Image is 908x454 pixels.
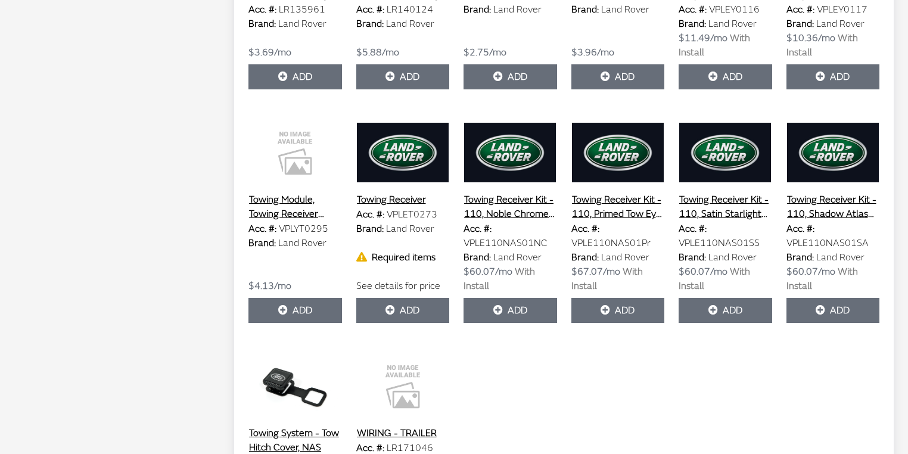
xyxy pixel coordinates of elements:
label: Acc. #: [464,222,492,236]
label: Brand: [248,17,276,31]
img: Image for Towing Receiver Kit - 110, Satin Starlight Tow Eye Cover, 23MY onwards [679,123,772,182]
span: VPLE110NAS01SA [786,237,869,249]
img: Image for Towing Receiver Kit - 110, Shadow Atlas Tow Eye Cover, 23MY onwards [786,123,880,182]
span: VPLE110NAS01Pr [571,237,651,249]
span: VPLET0273 [387,209,437,220]
span: VPLE110NAS01NC [464,237,548,249]
span: Land Rover [278,237,326,249]
label: Acc. #: [786,222,814,236]
label: Brand: [786,17,814,31]
span: VPLE110NAS01SS [679,237,760,249]
button: Add [248,64,342,89]
span: $5.88/mo [356,46,399,58]
button: Add [248,298,342,323]
span: Land Rover [708,18,757,30]
label: Acc. #: [679,222,707,236]
label: Brand: [356,222,384,236]
span: LR135961 [279,4,325,15]
img: Image for Towing Receiver Kit - 110, Noble Chrome Tow Eye Cover, 23MY onwards [464,123,557,182]
label: Acc. #: [786,2,814,17]
div: Required items [356,250,450,265]
label: Acc. #: [356,2,384,17]
img: Image for Towing Module, Towing Receiver NAS, 21MY onwards [248,123,342,182]
img: Image for Towing Receiver Kit - 110, Primed Tow Eye Cover, 23MY onwards [571,123,665,182]
label: Brand: [679,17,706,31]
button: Add [786,298,880,323]
span: Land Rover [816,18,865,30]
button: Towing Receiver Kit - 110, Satin Starlight Tow Eye Cover, 23MY onwards [679,192,772,222]
button: Add [571,64,665,89]
span: Land Rover [278,18,326,30]
span: $60.07/mo [464,266,512,278]
span: LR171046 [387,442,433,454]
button: Add [679,64,772,89]
label: Brand: [571,250,599,265]
button: Add [679,298,772,323]
button: Towing Receiver Kit - 110, Shadow Atlas Tow Eye Cover, 23MY onwards [786,192,880,222]
span: Land Rover [386,18,434,30]
span: LR140124 [387,4,433,15]
button: Towing Receiver [356,192,427,207]
button: Towing Receiver Kit - 110, Noble Chrome Tow Eye Cover, 23MY onwards [464,192,557,222]
span: VPLEY0117 [817,4,867,15]
img: Image for Towing Receiver [356,123,450,182]
span: Land Rover [708,251,757,263]
img: Image for Towing System - Tow Hitch Cover, NAS [248,356,342,416]
button: Add [464,64,557,89]
span: Land Rover [601,251,649,263]
span: VPLYT0295 [279,223,328,235]
label: Brand: [679,250,706,265]
span: $60.07/mo [786,266,835,278]
button: WIRING - TRAILER [356,425,437,441]
span: Land Rover [493,4,542,15]
span: $11.49/mo [679,32,727,44]
button: Add [356,64,450,89]
label: Brand: [786,250,814,265]
label: Brand: [464,250,491,265]
label: Brand: [464,2,491,17]
span: $60.07/mo [679,266,727,278]
span: $10.36/mo [786,32,835,44]
label: Acc. #: [248,222,276,236]
label: See details for price [356,279,440,293]
span: VPLEY0116 [709,4,760,15]
span: Land Rover [816,251,865,263]
label: Acc. #: [571,222,599,236]
label: Acc. #: [248,2,276,17]
button: Add [464,298,557,323]
label: Brand: [571,2,599,17]
label: Acc. #: [356,207,384,222]
span: Land Rover [601,4,649,15]
span: $3.96/mo [571,46,614,58]
button: Add [356,298,450,323]
button: Towing Receiver Kit - 110, Primed Tow Eye Cover, 23MY onwards [571,192,665,222]
span: $2.75/mo [464,46,506,58]
button: Towing Module, Towing Receiver NAS, 21MY onwards [248,192,342,222]
label: Brand: [248,236,276,250]
img: Image for WIRING - TRAILER [356,356,450,416]
span: Land Rover [386,223,434,235]
span: $67.07/mo [571,266,620,278]
label: Brand: [356,17,384,31]
label: Acc. #: [679,2,707,17]
button: Add [571,298,665,323]
span: Land Rover [493,251,542,263]
button: Add [786,64,880,89]
span: $3.69/mo [248,46,291,58]
span: $4.13/mo [248,280,291,292]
